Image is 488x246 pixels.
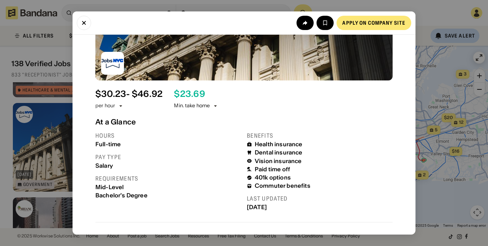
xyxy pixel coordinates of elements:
[174,102,218,109] div: Min. take home
[95,118,393,126] div: At a Glance
[255,158,302,164] div: Vision insurance
[95,162,241,169] div: Salary
[95,89,163,99] div: $ 30.23 - $46.92
[95,192,241,199] div: Bachelor's Degree
[247,204,393,211] div: [DATE]
[174,89,205,99] div: $ 23.69
[247,195,393,202] div: Last updated
[342,20,405,25] div: Apply on company site
[95,175,241,182] div: Requirements
[247,132,393,139] div: Benefits
[95,102,115,109] div: per hour
[255,182,310,189] div: Commuter benefits
[95,141,241,148] div: Full-time
[255,141,303,148] div: Health insurance
[255,174,291,181] div: 401k options
[255,149,303,156] div: Dental insurance
[101,52,124,75] img: City of New York logo
[95,132,241,139] div: Hours
[77,16,91,30] button: Close
[95,153,241,161] div: Pay type
[95,234,393,242] div: About the Job
[255,166,290,173] div: Paid time off
[95,184,241,191] div: Mid-Level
